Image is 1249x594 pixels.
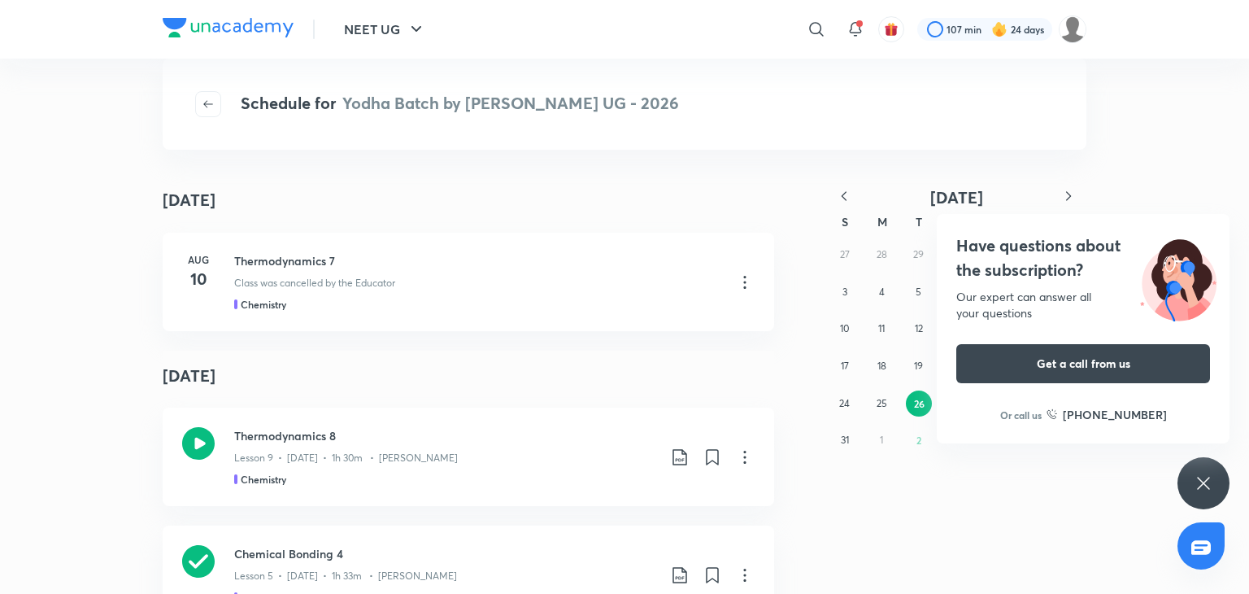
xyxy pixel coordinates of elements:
[241,297,286,312] h5: Chemistry
[163,18,294,41] a: Company Logo
[1063,406,1167,423] h6: [PHONE_NUMBER]
[182,252,215,267] h6: Aug
[163,351,774,401] h4: [DATE]
[839,397,850,409] abbr: August 24, 2025
[884,22,899,37] img: avatar
[956,344,1210,383] button: Get a call from us
[334,13,436,46] button: NEET UG
[868,353,894,379] button: August 18, 2025
[1127,234,1229,321] img: ttu_illustration_new.svg
[832,391,858,417] button: August 24, 2025
[878,16,904,42] button: avatar
[234,451,458,465] p: Lesson 9 • [DATE] • 1h 30m • [PERSON_NAME]
[832,353,858,379] button: August 17, 2025
[234,569,457,583] p: Lesson 5 • [DATE] • 1h 33m • [PERSON_NAME]
[877,360,886,372] abbr: August 18, 2025
[956,234,1210,282] h4: Have questions about the subscription?
[1059,15,1086,43] img: Tanya Kumari
[916,286,921,298] abbr: August 5, 2025
[842,286,847,298] abbr: August 3, 2025
[163,188,215,212] h4: [DATE]
[862,187,1051,207] button: [DATE]
[877,214,887,229] abbr: Monday
[916,214,922,229] abbr: Tuesday
[163,18,294,37] img: Company Logo
[930,186,983,208] span: [DATE]
[868,279,894,305] button: August 4, 2025
[877,397,887,409] abbr: August 25, 2025
[832,316,858,342] button: August 10, 2025
[342,92,679,114] span: Yodha Batch by [PERSON_NAME] UG - 2026
[1000,408,1042,422] p: Or call us
[906,316,932,342] button: August 12, 2025
[991,21,1007,37] img: streak
[163,233,774,331] a: Aug10Thermodynamics 7Class was cancelled by the EducatorChemistry
[906,391,932,417] button: August 26, 2025
[956,289,1210,321] div: Our expert can answer all your questions
[841,360,849,372] abbr: August 17, 2025
[840,322,849,334] abbr: August 10, 2025
[832,427,858,453] button: August 31, 2025
[906,279,932,305] button: August 5, 2025
[234,545,657,562] h3: Chemical Bonding 4
[241,91,679,117] h4: Schedule for
[914,397,925,410] abbr: August 26, 2025
[234,252,722,269] h3: Thermodynamics 7
[182,267,215,291] h4: 10
[842,214,848,229] abbr: Sunday
[915,322,923,334] abbr: August 12, 2025
[879,286,885,298] abbr: August 4, 2025
[906,353,932,379] button: August 19, 2025
[832,279,858,305] button: August 3, 2025
[878,322,885,334] abbr: August 11, 2025
[1047,406,1167,423] a: [PHONE_NUMBER]
[914,360,923,372] abbr: August 19, 2025
[163,408,774,506] a: Thermodynamics 8Lesson 9 • [DATE] • 1h 30m • [PERSON_NAME]Chemistry
[868,316,894,342] button: August 11, 2025
[241,472,286,487] h5: Chemistry
[868,391,894,417] button: August 25, 2025
[234,427,657,444] h3: Thermodynamics 8
[841,434,849,446] abbr: August 31, 2025
[234,276,395,290] p: Class was cancelled by the Educator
